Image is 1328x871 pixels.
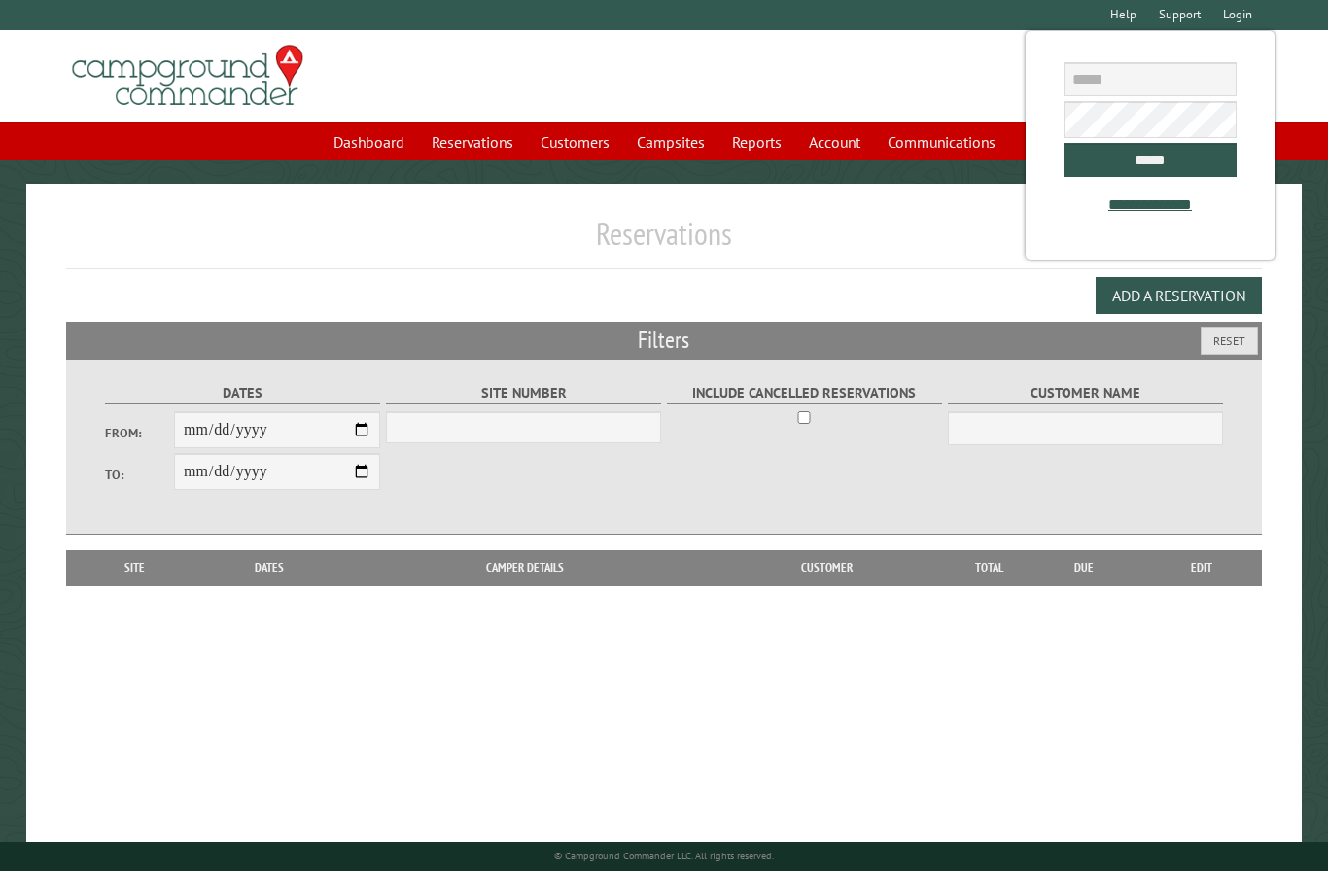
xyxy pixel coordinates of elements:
[105,424,174,442] label: From:
[703,550,950,585] th: Customer
[554,850,774,862] small: © Campground Commander LLC. All rights reserved.
[876,123,1007,160] a: Communications
[66,215,1261,268] h1: Reservations
[66,322,1261,359] h2: Filters
[76,550,192,585] th: Site
[386,382,661,404] label: Site Number
[420,123,525,160] a: Reservations
[66,38,309,114] img: Campground Commander
[667,382,942,404] label: Include Cancelled Reservations
[346,550,703,585] th: Camper Details
[1029,550,1141,585] th: Due
[720,123,793,160] a: Reports
[625,123,716,160] a: Campsites
[105,382,380,404] label: Dates
[1096,277,1262,314] button: Add a Reservation
[797,123,872,160] a: Account
[192,550,346,585] th: Dates
[948,382,1223,404] label: Customer Name
[322,123,416,160] a: Dashboard
[1201,327,1258,355] button: Reset
[1140,550,1261,585] th: Edit
[529,123,621,160] a: Customers
[105,466,174,484] label: To:
[951,550,1029,585] th: Total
